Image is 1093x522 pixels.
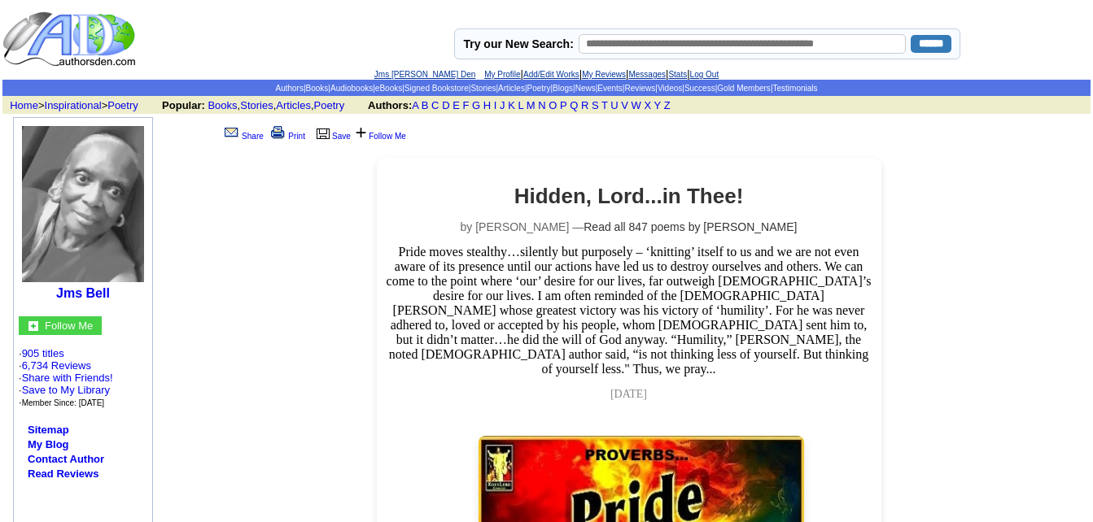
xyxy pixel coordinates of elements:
a: S [592,99,599,111]
a: I [494,99,497,111]
a: Poetry [314,99,345,111]
a: Z [664,99,671,111]
a: Poetry [527,84,551,93]
a: Jms Bell [56,286,110,300]
a: Log Out [690,70,719,79]
img: share_page.gif [225,126,238,139]
a: P [560,99,566,111]
a: Videos [658,84,682,93]
a: J [500,99,505,111]
b: Popular: [162,99,205,111]
a: Books [208,99,237,111]
a: M [527,99,536,111]
a: Share with Friends! [22,372,113,384]
font: > > [4,99,159,111]
a: B [422,99,429,111]
a: Y [654,99,661,111]
b: Authors: [368,99,412,111]
a: K [508,99,515,111]
a: Home [10,99,38,111]
a: A [412,99,418,111]
a: Poetry [107,99,138,111]
font: + [355,121,366,143]
a: E [453,99,460,111]
h2: Hidden, Lord...in Thee! [385,184,873,209]
a: H [483,99,491,111]
a: Jms [PERSON_NAME] Den [374,70,475,79]
a: Sitemap [28,424,69,436]
font: Follow Me [45,320,93,332]
img: 108732.jpg [22,126,144,282]
a: Q [570,99,578,111]
a: Authors [275,84,303,93]
a: C [431,99,439,111]
a: Contact Author [28,453,104,465]
a: F [462,99,469,111]
font: · · · [19,372,113,408]
a: Events [597,84,623,93]
a: T [601,99,608,111]
a: Articles [498,84,525,93]
a: Share [221,132,264,141]
font: Member Since: [DATE] [22,398,105,407]
a: R [581,99,588,111]
a: Add/Edit Works [523,70,579,79]
p: by [PERSON_NAME] — [385,220,873,233]
a: Follow Me [369,132,406,141]
a: Inspirational [45,99,102,111]
font: | | | | | [374,67,719,80]
a: 6,734 Reviews [22,359,91,372]
a: Reviews [624,84,655,93]
font: · · [19,347,113,408]
a: Follow Me [45,318,93,332]
img: print.gif [271,126,285,139]
a: N [538,99,545,111]
a: Books [306,84,329,93]
a: News [575,84,596,93]
a: Messages [628,70,666,79]
a: Read Reviews [28,468,98,480]
a: 905 titles [22,347,64,359]
label: Try our New Search: [463,37,573,50]
a: Stats [668,70,687,79]
a: O [549,99,557,111]
a: Success [684,84,715,93]
a: U [610,99,618,111]
a: Save to My Library [22,384,110,396]
a: Articles [276,99,311,111]
a: eBooks [375,84,402,93]
a: Save [314,132,351,141]
a: Print [268,132,305,141]
a: Audiobooks [330,84,373,93]
a: L [518,99,523,111]
a: My Profile [484,70,520,79]
a: Stories [240,99,273,111]
a: D [442,99,449,111]
a: W [632,99,641,111]
a: Gold Members [717,84,771,93]
a: Stories [470,84,496,93]
p: [DATE] [385,388,873,401]
a: G [472,99,480,111]
img: gc.jpg [28,321,38,331]
span: | | | | | | | | | | | | | | | [275,84,817,93]
a: Read all 847 poems by [PERSON_NAME] [584,220,797,233]
img: logo_ad.gif [2,11,139,67]
a: Blogs [553,84,573,93]
font: , , , [162,99,685,111]
a: X [645,99,652,111]
img: library.gif [314,126,332,139]
a: Signed Bookstore [404,84,469,93]
a: Testimonials [772,84,817,93]
a: V [621,99,628,111]
a: My Blog [28,438,69,450]
a: My Reviews [582,70,626,79]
